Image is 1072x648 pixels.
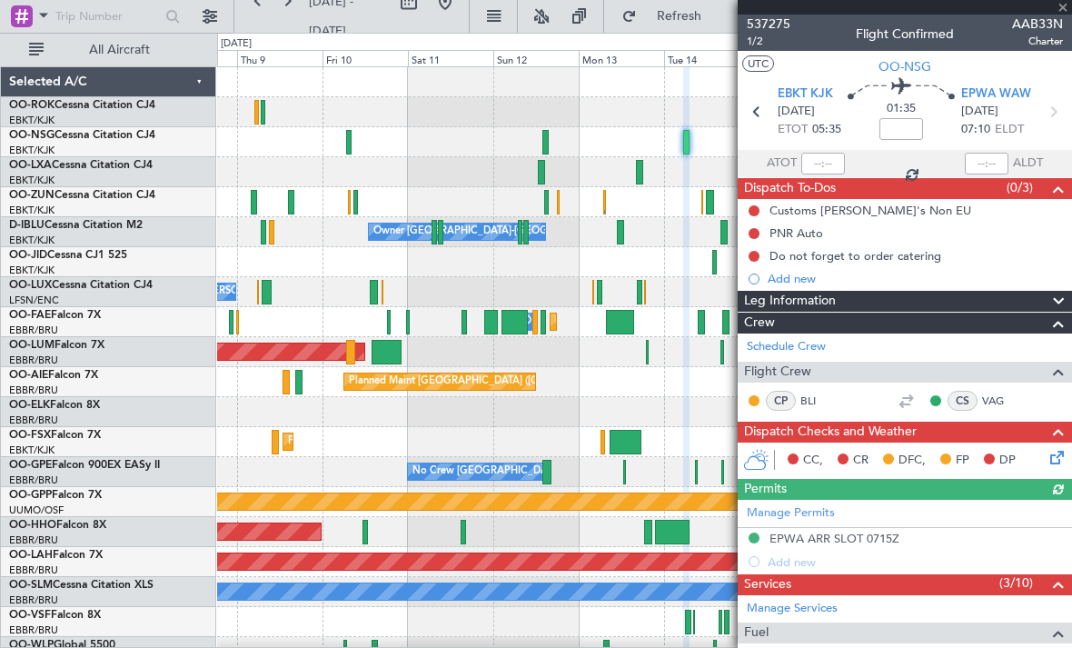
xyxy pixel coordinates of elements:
span: (0/3) [1007,178,1033,197]
span: (3/10) [999,573,1033,593]
span: [DATE] [778,103,815,121]
span: D-IBLU [9,220,45,231]
a: EBKT/KJK [9,144,55,157]
a: OO-LUXCessna Citation CJ4 [9,280,153,291]
span: Fuel [744,623,769,643]
a: BLI [800,393,841,409]
a: Manage Services [747,600,838,618]
span: 05:35 [812,121,841,139]
span: OO-LXA [9,160,52,171]
span: OO-ELK [9,400,50,411]
span: Crew [744,313,775,334]
a: OO-FAEFalcon 7X [9,310,101,321]
span: Refresh [640,10,717,23]
div: Do not forget to order catering [769,248,941,264]
a: OO-GPEFalcon 900EX EASy II [9,460,160,471]
a: OO-FSXFalcon 7X [9,430,101,441]
a: LFSN/ENC [9,294,59,307]
div: Mon 13 [579,50,664,66]
a: EBKT/KJK [9,444,55,457]
span: ETOT [778,121,808,139]
div: Thu 9 [237,50,323,66]
span: Services [744,574,791,595]
a: OO-ELKFalcon 8X [9,400,100,411]
span: OO-GPP [9,490,52,501]
span: OO-VSF [9,610,51,621]
a: OO-LXACessna Citation CJ4 [9,160,153,171]
span: OO-NSG [9,130,55,141]
a: EBKT/KJK [9,114,55,127]
a: EBKT/KJK [9,234,55,247]
a: OO-ROKCessna Citation CJ4 [9,100,155,111]
a: UUMO/OSF [9,503,64,517]
button: All Aircraft [20,35,197,65]
input: Trip Number [55,3,160,30]
a: OO-VSFFalcon 8X [9,610,101,621]
span: DP [999,452,1016,470]
div: Tue 14 [664,50,749,66]
div: Sun 12 [493,50,579,66]
div: Customs [PERSON_NAME]'s Non EU [769,203,971,218]
div: Sat 11 [408,50,493,66]
span: ALDT [1013,155,1043,173]
span: AAB33N [1012,15,1063,34]
a: EBBR/BRU [9,384,58,397]
span: CC, [803,452,823,470]
a: EBKT/KJK [9,204,55,217]
a: Schedule Crew [747,338,826,356]
div: Planned Maint [GEOGRAPHIC_DATA] ([GEOGRAPHIC_DATA]) [349,368,635,395]
span: OO-ROK [9,100,55,111]
span: ELDT [995,121,1024,139]
button: UTC [742,55,774,72]
a: D-IBLUCessna Citation M2 [9,220,143,231]
div: CP [766,391,796,411]
a: OO-HHOFalcon 8X [9,520,106,531]
span: OO-SLM [9,580,53,591]
span: DFC, [898,452,926,470]
span: 01:35 [887,100,916,118]
a: EBKT/KJK [9,174,55,187]
a: OO-SLMCessna Citation XLS [9,580,154,591]
span: [DATE] [961,103,998,121]
span: 1/2 [747,34,790,49]
a: OO-LAHFalcon 7X [9,550,103,561]
span: EBKT KJK [778,85,833,104]
span: EPWA WAW [961,85,1031,104]
a: EBBR/BRU [9,533,58,547]
a: OO-JIDCessna CJ1 525 [9,250,127,261]
span: OO-HHO [9,520,56,531]
div: Add new [768,271,1063,286]
span: OO-LUM [9,340,55,351]
span: FP [956,452,969,470]
a: EBBR/BRU [9,354,58,367]
span: Dispatch To-Dos [744,178,836,199]
div: PNR Auto [769,225,823,241]
div: Fri 10 [323,50,408,66]
span: ATOT [767,155,797,173]
div: [DATE] [221,36,252,52]
a: OO-AIEFalcon 7X [9,370,98,381]
span: 07:10 [961,121,990,139]
span: OO-ZUN [9,190,55,201]
span: OO-AIE [9,370,48,381]
span: OO-LUX [9,280,52,291]
span: All Aircraft [47,44,192,56]
a: OO-LUMFalcon 7X [9,340,104,351]
a: EBBR/BRU [9,593,58,607]
span: OO-LAH [9,550,53,561]
a: EBBR/BRU [9,563,58,577]
span: 537275 [747,15,790,34]
button: Refresh [613,2,722,31]
a: EBBR/BRU [9,414,58,427]
a: VAG [982,393,1023,409]
span: OO-NSG [878,57,931,76]
span: CR [853,452,869,470]
a: OO-GPPFalcon 7X [9,490,102,501]
span: OO-FSX [9,430,51,441]
a: OO-ZUNCessna Citation CJ4 [9,190,155,201]
span: OO-GPE [9,460,52,471]
a: OO-NSGCessna Citation CJ4 [9,130,155,141]
span: OO-FAE [9,310,51,321]
a: EBKT/KJK [9,264,55,277]
div: CS [948,391,978,411]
